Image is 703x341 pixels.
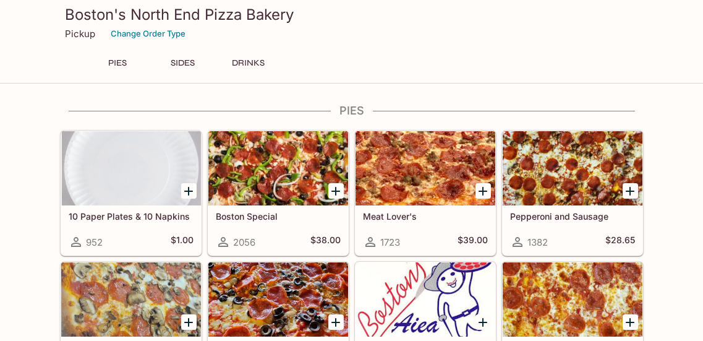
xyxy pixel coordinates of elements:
[208,131,348,205] div: Boston Special
[503,262,642,337] div: Pepperoni
[65,5,639,24] h3: Boston's North End Pizza Bakery
[380,236,400,248] span: 1723
[208,262,348,337] div: Pepperoni, Mushroom & Black Olive
[502,131,643,256] a: Pepperoni and Sausage1382$28.65
[155,54,211,72] button: SIDES
[181,314,197,330] button: Add Pepperoni and Mushroom
[363,211,488,222] h5: Meat Lover's
[328,183,344,199] button: Add Boston Special
[61,131,202,256] a: 10 Paper Plates & 10 Napkins952$1.00
[310,235,341,249] h5: $38.00
[623,314,638,330] button: Add Pepperoni
[475,183,491,199] button: Add Meat Lover's
[216,211,341,222] h5: Boston Special
[181,183,197,199] button: Add 10 Paper Plates & 10 Napkins
[233,236,255,248] span: 2056
[356,131,495,205] div: Meat Lover's
[475,314,491,330] button: Add Pepperoni, Mushroom, & Sausage
[356,262,495,337] div: Pepperoni, Mushroom, & Sausage
[61,262,201,337] div: Pepperoni and Mushroom
[105,24,191,43] button: Change Order Type
[65,28,95,40] p: Pickup
[60,104,644,118] h4: PIES
[69,211,194,222] h5: 10 Paper Plates & 10 Napkins
[171,235,194,249] h5: $1.00
[458,235,488,249] h5: $39.00
[605,235,635,249] h5: $28.65
[221,54,276,72] button: DRINKS
[503,131,642,205] div: Pepperoni and Sausage
[86,236,103,248] span: 952
[90,54,145,72] button: PIES
[355,131,496,256] a: Meat Lover's1723$39.00
[527,236,548,248] span: 1382
[208,131,349,256] a: Boston Special2056$38.00
[328,314,344,330] button: Add Pepperoni, Mushroom & Black Olive
[623,183,638,199] button: Add Pepperoni and Sausage
[61,131,201,205] div: 10 Paper Plates & 10 Napkins
[510,211,635,222] h5: Pepperoni and Sausage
